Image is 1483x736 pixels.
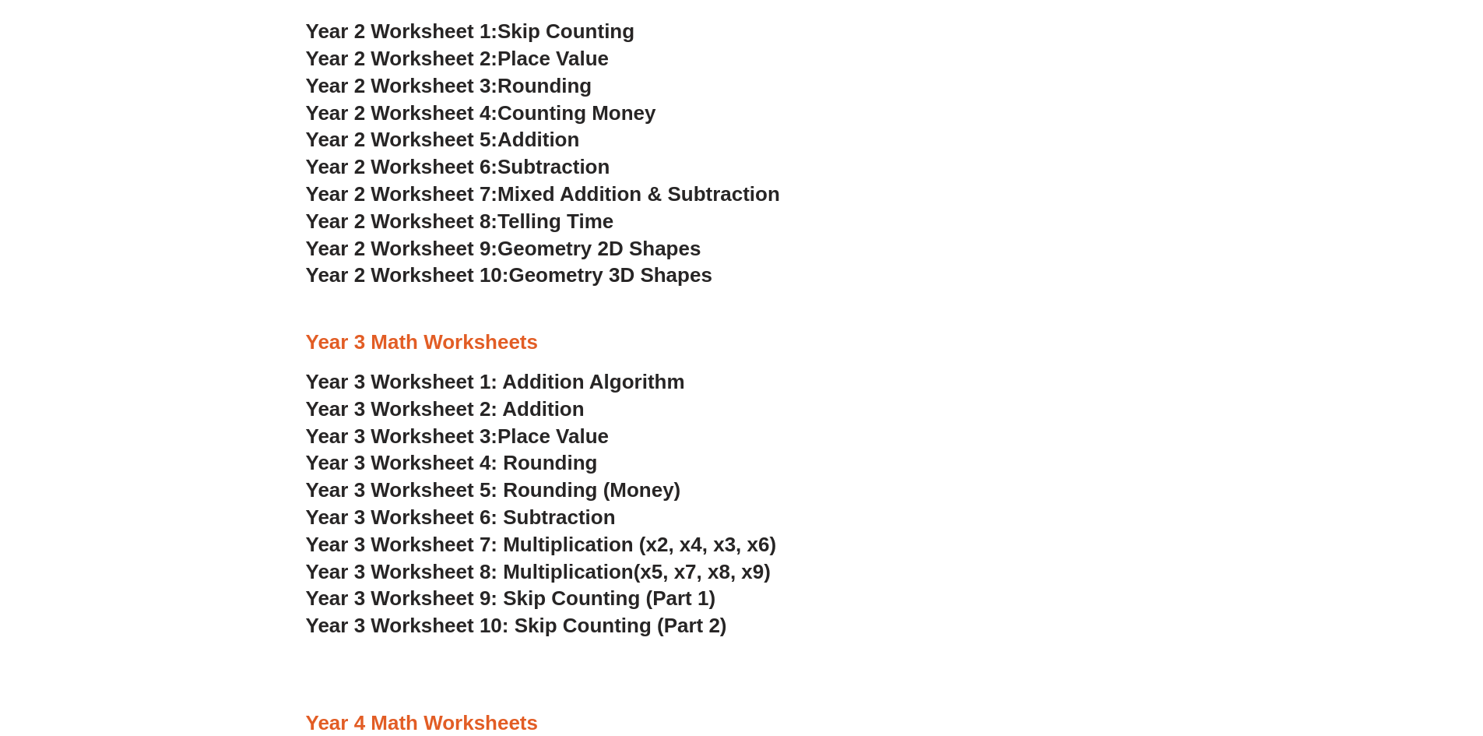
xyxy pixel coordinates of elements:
span: Year 2 Worksheet 1: [306,19,498,43]
span: Place Value [497,47,609,70]
span: Place Value [497,424,609,448]
a: Year 3 Worksheet 7: Multiplication (x2, x4, x3, x6) [306,533,777,556]
span: Telling Time [497,210,613,233]
a: Year 3 Worksheet 10: Skip Counting (Part 2) [306,614,727,637]
span: Geometry 2D Shapes [497,237,701,260]
span: Year 2 Worksheet 4: [306,101,498,125]
a: Year 2 Worksheet 7:Mixed Addition & Subtraction [306,182,780,206]
a: Year 3 Worksheet 4: Rounding [306,451,598,474]
span: Year 2 Worksheet 10: [306,263,509,287]
span: Subtraction [497,155,610,178]
span: Counting Money [497,101,656,125]
span: Year 3 Worksheet 3: [306,424,498,448]
a: Year 3 Worksheet 2: Addition [306,397,585,421]
span: Skip Counting [497,19,634,43]
span: (x5, x7, x8, x9) [634,560,771,583]
iframe: Chat Widget [1224,560,1483,736]
span: Addition [497,128,579,151]
span: Year 2 Worksheet 2: [306,47,498,70]
a: Year 3 Worksheet 3:Place Value [306,424,610,448]
span: Year 2 Worksheet 6: [306,155,498,178]
a: Year 2 Worksheet 1:Skip Counting [306,19,635,43]
span: Year 2 Worksheet 5: [306,128,498,151]
span: Rounding [497,74,592,97]
span: Geometry 3D Shapes [508,263,712,287]
a: Year 2 Worksheet 3:Rounding [306,74,592,97]
a: Year 3 Worksheet 8: Multiplication(x5, x7, x8, x9) [306,560,771,583]
span: Year 2 Worksheet 3: [306,74,498,97]
h3: Year 3 Math Worksheets [306,329,1178,356]
span: Year 2 Worksheet 8: [306,210,498,233]
a: Year 2 Worksheet 8:Telling Time [306,210,614,233]
a: Year 2 Worksheet 10:Geometry 3D Shapes [306,263,712,287]
a: Year 3 Worksheet 9: Skip Counting (Part 1) [306,586,716,610]
a: Year 2 Worksheet 9:Geometry 2D Shapes [306,237,701,260]
a: Year 3 Worksheet 6: Subtraction [306,505,616,529]
a: Year 3 Worksheet 5: Rounding (Money) [306,478,681,502]
a: Year 3 Worksheet 1: Addition Algorithm [306,370,685,393]
a: Year 2 Worksheet 6:Subtraction [306,155,610,178]
span: Mixed Addition & Subtraction [497,182,780,206]
a: Year 2 Worksheet 2:Place Value [306,47,610,70]
span: Year 3 Worksheet 8: Multiplication [306,560,634,583]
a: Year 2 Worksheet 5:Addition [306,128,580,151]
a: Year 2 Worksheet 4:Counting Money [306,101,656,125]
span: Year 2 Worksheet 7: [306,182,498,206]
span: Year 2 Worksheet 9: [306,237,498,260]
